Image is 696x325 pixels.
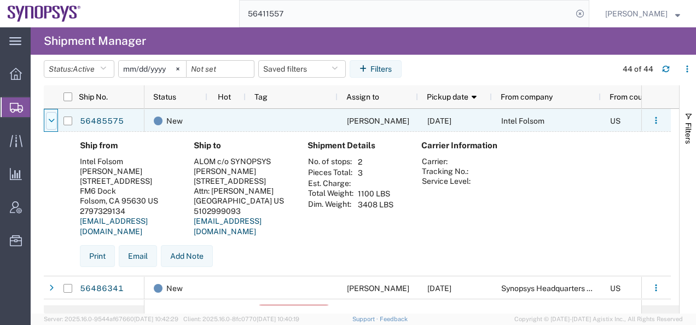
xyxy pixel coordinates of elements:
td: 2 [354,156,397,167]
button: Saved filters [258,60,346,78]
div: Intel Folsom [80,156,176,166]
div: ALOM c/o SYNOPSYS [194,156,290,166]
div: 5102999093 [194,206,290,216]
a: Feedback [380,316,408,322]
a: [EMAIL_ADDRESS][DOMAIN_NAME] [194,217,262,236]
span: Hot [218,92,231,101]
span: From company [501,92,553,101]
button: [PERSON_NAME] [605,7,681,20]
span: Tag [254,92,268,101]
span: US [610,117,620,125]
span: New [166,109,183,132]
input: Search for shipment number, reference number [240,1,572,27]
div: [STREET_ADDRESS] [194,176,290,186]
div: [PERSON_NAME] [80,166,176,176]
button: Email [119,245,157,267]
span: Status [153,92,176,101]
th: Total Weight: [308,188,354,199]
span: Rafael Chacon [347,284,409,293]
div: Docs approval needed [259,305,328,318]
div: [STREET_ADDRESS] [80,176,176,186]
th: Pieces Total: [308,167,354,178]
button: Print [80,245,115,267]
span: New [166,300,183,323]
a: 56484691 [79,303,124,321]
span: Chris Potter [605,8,668,20]
span: Pickup date [427,92,468,101]
span: Rafael Chacon [347,117,409,125]
input: Not set [119,61,186,77]
div: Folsom, CA 95630 US [80,196,176,206]
a: [EMAIL_ADDRESS][DOMAIN_NAME] [80,217,148,236]
div: 44 of 44 [623,63,653,75]
button: Filters [350,60,402,78]
span: Assign to [346,92,379,101]
span: [DATE] 10:42:29 [134,316,178,322]
span: Ship No. [79,92,108,101]
span: US [610,284,620,293]
div: Attn: [PERSON_NAME] [194,186,290,196]
span: Copyright © [DATE]-[DATE] Agistix Inc., All Rights Reserved [514,315,683,324]
th: Tracking No.: [421,166,471,176]
h4: Ship from [80,141,176,150]
span: 08/15/2025 [427,284,451,293]
a: 56485575 [79,113,124,130]
button: Status:Active [44,60,114,78]
span: Client: 2025.16.0-8fc0770 [183,316,299,322]
div: [GEOGRAPHIC_DATA] US [194,196,290,206]
span: New [166,277,183,300]
td: 1100 LBS [354,188,397,199]
td: 3408 LBS [354,199,397,210]
div: 2797329134 [80,206,176,216]
span: 08/19/2025 [427,117,451,125]
th: Est. Charge: [308,178,354,188]
a: 56486341 [79,280,124,298]
input: Not set [187,61,254,77]
h4: Carrier Information [421,141,509,150]
h4: Ship to [194,141,290,150]
td: 3 [354,167,397,178]
span: Active [73,65,95,73]
img: logo [8,5,81,22]
span: Intel Folsom [501,117,544,125]
div: FM6 Dock [80,186,176,196]
span: Server: 2025.16.0-9544af67660 [44,316,178,322]
button: Add Note [161,245,213,267]
h4: Shipment Details [308,141,404,150]
span: Synopsys Headquarters USSV [501,284,607,293]
th: No. of stops: [308,156,354,167]
a: Support [352,316,380,322]
th: Service Level: [421,176,471,186]
span: From country [610,92,650,101]
th: Dim. Weight: [308,199,354,210]
div: [PERSON_NAME] [194,166,290,176]
th: Carrier: [421,156,471,166]
span: [DATE] 10:40:19 [257,316,299,322]
h4: Shipment Manager [44,27,146,55]
span: Filters [684,123,693,144]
